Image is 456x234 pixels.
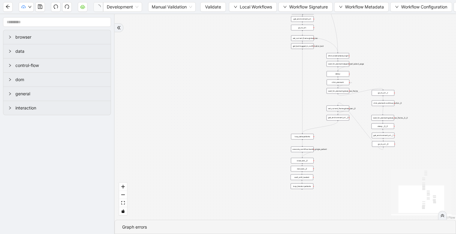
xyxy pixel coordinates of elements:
[8,78,12,81] span: right
[302,149,316,157] g: Edge from execute_workflow:handle_single_patient to close_tab:__0
[372,115,394,121] div: wait_for_element:global_nav_frame__0__0
[8,35,12,39] span: right
[8,49,12,53] span: right
[62,2,72,12] button: redo
[327,61,349,67] div: wait_for_element:department_select_page
[240,4,272,10] span: Local Workflows
[291,16,314,22] div: get_environment_url:
[440,213,445,218] span: double-right
[372,141,394,147] div: go_to_url:__0
[401,4,447,10] span: Workflow Configuration
[327,71,349,77] div: delay:
[15,34,106,40] span: browser
[3,101,111,115] div: interaction
[119,207,127,215] button: toggle interactivity
[291,43,314,49] div: get_text:logged_in_confirmation_text
[372,123,394,129] div: delay:__0__0
[291,166,313,172] div: new_tab:__0
[291,147,314,152] div: execute_workflow:handle_single_patient
[234,5,237,9] span: down
[291,175,313,180] div: wait_until_loaded:
[51,2,61,12] button: undo
[15,76,106,83] span: dom
[291,158,314,164] div: close_tab:__0
[229,2,277,12] button: downLocal Workflows
[291,35,314,41] div: set_current_frame:global_nav
[345,4,384,10] span: Workflow Metadata
[300,191,304,195] span: plus-circle
[334,2,389,12] button: downWorkflow Metadata
[15,105,106,111] span: interaction
[326,53,349,59] div: show_toast:please_login
[372,90,394,96] div: go_to_url:__1
[327,106,349,111] div: set_current_frame:global_nav__0
[372,133,394,138] div: get_environment_url:__1
[65,4,69,9] span: redo
[291,183,313,189] div: loop_iterator:patients
[96,4,101,10] span: loading
[119,183,127,191] button: zoom in
[395,5,399,9] span: down
[78,2,87,12] button: cloud-server
[291,134,314,140] div: loop_data:patients
[107,2,138,11] span: Development
[3,87,111,101] div: general
[205,4,221,10] span: Validate
[3,58,111,72] div: control-flow
[291,25,314,30] div: go_to_url:
[119,191,127,199] button: zoom out
[3,2,13,12] button: arrow-left
[291,183,313,189] div: loop_iterator:patientsplus-circle
[35,2,45,12] button: save
[327,80,349,85] div: click_element:
[3,73,111,87] div: dom
[372,100,394,106] div: click_element:continue_button__0
[15,62,106,69] span: control-flow
[38,4,43,9] span: save
[53,4,58,9] span: undo
[5,4,10,9] span: arrow-left
[338,82,352,87] g: Edge from click_element: to wait_for_element:global_nav_frame
[119,199,127,207] button: fit view
[200,2,226,12] button: Validate
[152,2,192,11] span: Manual Validation
[117,26,121,30] span: double-right
[327,115,349,121] div: get_environment_url:__0
[338,64,352,71] g: Edge from wait_for_element:department_select_page to delay:
[283,5,287,9] span: down
[122,224,448,230] div: Graph errors
[302,121,338,133] g: Edge from get_environment_url:__0 to loop_data:patients
[15,48,106,55] span: data
[327,88,349,94] div: wait_for_element:global_nav_frame
[8,106,12,110] span: right
[28,5,32,9] span: down
[439,216,455,219] a: React Flow attribution
[21,5,26,9] span: cloud-upload
[8,64,12,67] span: right
[338,108,352,114] g: Edge from set_current_frame:global_nav__0 to get_environment_url:__0
[339,5,343,9] span: down
[278,2,333,12] button: downWorkflow Signature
